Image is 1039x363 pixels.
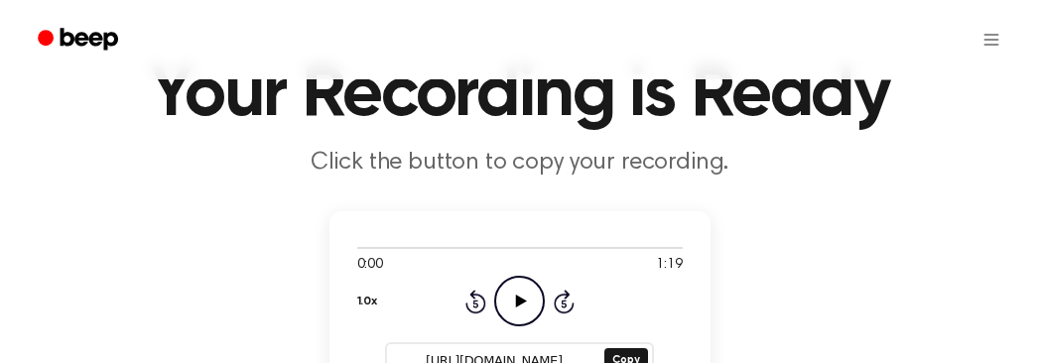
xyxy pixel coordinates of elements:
button: Open menu [968,16,1015,63]
a: Beep [24,21,136,60]
h1: Your Recording is Ready [24,60,1015,131]
span: 0:00 [357,255,383,276]
p: Click the button to copy your recording. [139,147,901,180]
button: 1.0x [357,285,377,318]
span: 1:19 [656,255,682,276]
